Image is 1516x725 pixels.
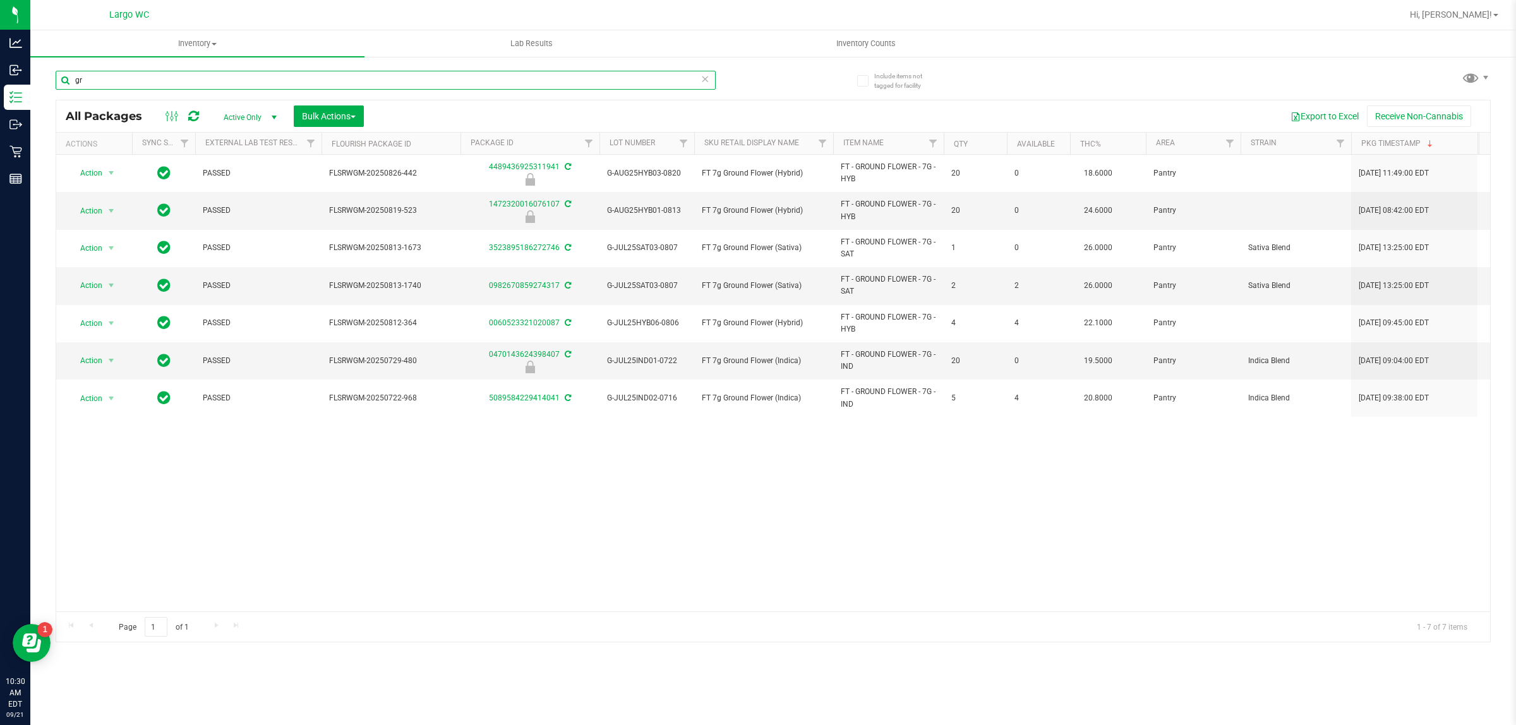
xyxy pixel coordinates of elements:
span: FT 7g Ground Flower (Sativa) [702,280,826,292]
span: PASSED [203,242,314,254]
span: FLSRWGM-20250813-1673 [329,242,453,254]
span: FT - GROUND FLOWER - 7G - HYB [841,198,936,222]
a: Qty [954,140,968,148]
span: Action [69,239,103,257]
span: FLSRWGM-20250826-442 [329,167,453,179]
span: Action [69,352,103,369]
span: Action [69,390,103,407]
span: 5 [951,392,999,404]
span: Pantry [1153,205,1233,217]
a: Inventory Counts [699,30,1033,57]
span: select [104,239,119,257]
span: 2 [951,280,999,292]
span: select [104,202,119,220]
span: 1 - 7 of 7 items [1407,617,1477,636]
span: Sativa Blend [1248,280,1344,292]
a: Filter [673,133,694,154]
span: In Sync [157,239,171,256]
span: select [104,277,119,294]
a: 3523895186272746 [489,243,560,252]
span: Clear [701,71,709,87]
span: 1 [951,242,999,254]
span: Inventory [30,38,364,49]
a: Filter [1330,133,1351,154]
p: 09/21 [6,710,25,719]
inline-svg: Inventory [9,91,22,104]
inline-svg: Reports [9,172,22,185]
a: Strain [1251,138,1277,147]
span: Lab Results [493,38,570,49]
span: G-AUG25HYB01-0813 [607,205,687,217]
span: Pantry [1153,167,1233,179]
div: Newly Received [459,173,601,186]
span: 26.0000 [1078,277,1119,295]
span: [DATE] 09:04:00 EDT [1359,355,1429,367]
span: FT 7g Ground Flower (Indica) [702,392,826,404]
span: [DATE] 13:25:00 EDT [1359,280,1429,292]
span: Hi, [PERSON_NAME]! [1410,9,1492,20]
div: Actions [66,140,127,148]
span: PASSED [203,205,314,217]
inline-svg: Outbound [9,118,22,131]
div: Newly Received [459,361,601,373]
span: In Sync [157,201,171,219]
span: [DATE] 11:49:00 EDT [1359,167,1429,179]
span: Inventory Counts [819,38,913,49]
span: Pantry [1153,392,1233,404]
span: FT - GROUND FLOWER - 7G - SAT [841,236,936,260]
span: PASSED [203,280,314,292]
div: Launch Hold [459,210,601,223]
span: 22.1000 [1078,314,1119,332]
a: Filter [812,133,833,154]
button: Export to Excel [1282,105,1367,127]
p: 10:30 AM EDT [6,676,25,710]
span: 0 [1014,355,1062,367]
span: G-JUL25SAT03-0807 [607,242,687,254]
span: 0 [1014,242,1062,254]
span: 18.6000 [1078,164,1119,183]
span: 20 [951,205,999,217]
a: Filter [1220,133,1241,154]
span: Pantry [1153,242,1233,254]
span: Include items not tagged for facility [874,71,937,90]
span: 20 [951,355,999,367]
span: FLSRWGM-20250729-480 [329,355,453,367]
span: [DATE] 09:45:00 EDT [1359,317,1429,329]
a: Lab Results [364,30,699,57]
span: G-JUL25IND01-0722 [607,355,687,367]
span: Action [69,315,103,332]
span: FLSRWGM-20250722-968 [329,392,453,404]
span: In Sync [157,164,171,182]
a: THC% [1080,140,1101,148]
span: 4 [1014,317,1062,329]
a: 0060523321020087 [489,318,560,327]
a: 5089584229414041 [489,393,560,402]
span: Action [69,202,103,220]
span: FT 7g Ground Flower (Hybrid) [702,205,826,217]
a: 1472320016076107 [489,200,560,208]
span: select [104,164,119,182]
inline-svg: Retail [9,145,22,158]
span: FT 7g Ground Flower (Hybrid) [702,317,826,329]
span: Sync from Compliance System [563,162,571,171]
span: FT - GROUND FLOWER - 7G - IND [841,386,936,410]
a: Item Name [843,138,884,147]
span: G-JUL25HYB06-0806 [607,317,687,329]
span: 4 [1014,392,1062,404]
span: 0 [1014,205,1062,217]
span: In Sync [157,389,171,407]
span: 2 [1014,280,1062,292]
span: G-AUG25HYB03-0820 [607,167,687,179]
span: Sync from Compliance System [563,200,571,208]
a: Filter [923,133,944,154]
span: Pantry [1153,280,1233,292]
span: PASSED [203,355,314,367]
span: In Sync [157,277,171,294]
a: Available [1017,140,1055,148]
span: 20.8000 [1078,389,1119,407]
a: Filter [301,133,322,154]
span: 26.0000 [1078,239,1119,257]
span: [DATE] 09:38:00 EDT [1359,392,1429,404]
span: FT 7g Ground Flower (Hybrid) [702,167,826,179]
span: FT - GROUND FLOWER - 7G - SAT [841,273,936,297]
